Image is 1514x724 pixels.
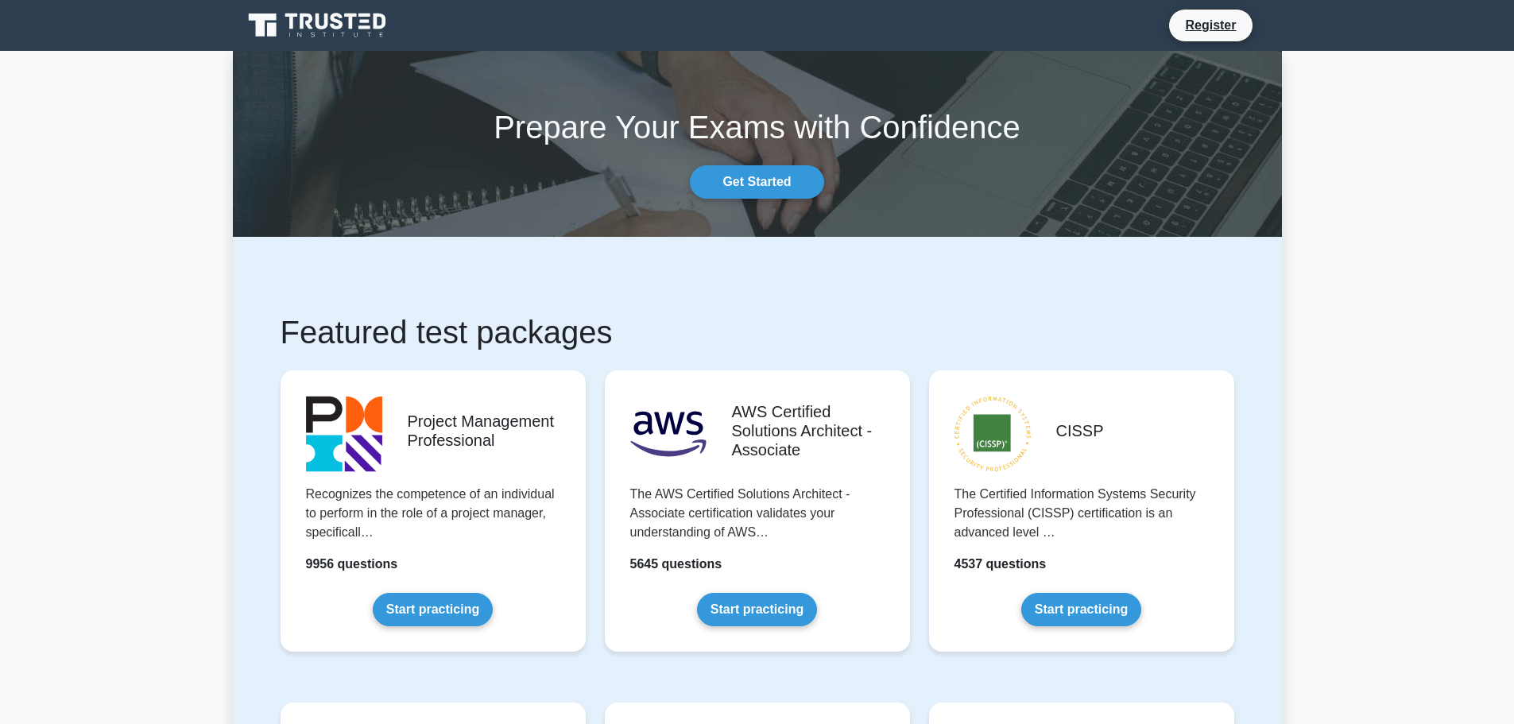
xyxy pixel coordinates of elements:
a: Start practicing [373,593,493,626]
h1: Featured test packages [281,313,1234,351]
a: Start practicing [1021,593,1141,626]
a: Register [1175,15,1245,35]
a: Start practicing [697,593,817,626]
a: Get Started [690,165,823,199]
h1: Prepare Your Exams with Confidence [233,108,1282,146]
